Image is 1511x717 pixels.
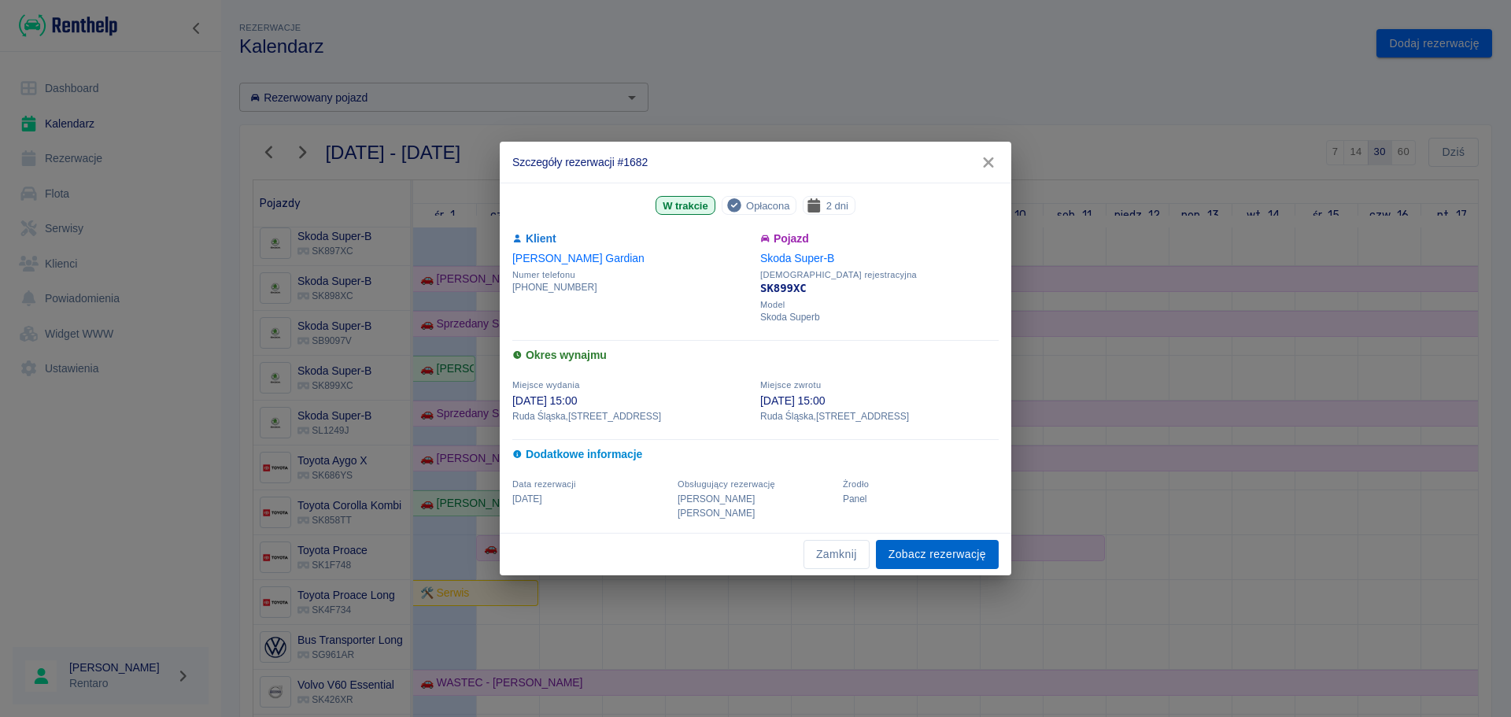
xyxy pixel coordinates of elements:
[760,270,999,280] span: [DEMOGRAPHIC_DATA] rejestracyjna
[512,479,576,489] span: Data rezerwacji
[656,198,714,214] span: W trakcie
[740,198,796,214] span: Opłacona
[512,393,751,409] p: [DATE] 15:00
[760,252,834,264] a: Skoda Super-B
[512,252,645,264] a: [PERSON_NAME] Gardian
[512,492,668,506] p: [DATE]
[876,540,999,569] a: Zobacz rezerwację
[512,446,999,463] h6: Dodatkowe informacje
[760,231,999,247] h6: Pojazd
[804,540,870,569] button: Zamknij
[760,393,999,409] p: [DATE] 15:00
[760,300,999,310] span: Model
[500,142,1011,183] h2: Szczegóły rezerwacji #1682
[843,492,999,506] p: Panel
[760,310,999,324] p: Skoda Superb
[512,280,751,294] p: [PHONE_NUMBER]
[512,409,751,423] p: Ruda Śląska , [STREET_ADDRESS]
[678,492,833,520] p: [PERSON_NAME] [PERSON_NAME]
[760,409,999,423] p: Ruda Śląska , [STREET_ADDRESS]
[512,380,580,390] span: Miejsce wydania
[512,347,999,364] h6: Okres wynajmu
[760,280,999,297] p: SK899XC
[843,479,869,489] span: Żrodło
[512,270,751,280] span: Numer telefonu
[512,231,751,247] h6: Klient
[678,479,775,489] span: Obsługujący rezerwację
[820,198,855,214] span: 2 dni
[760,380,821,390] span: Miejsce zwrotu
